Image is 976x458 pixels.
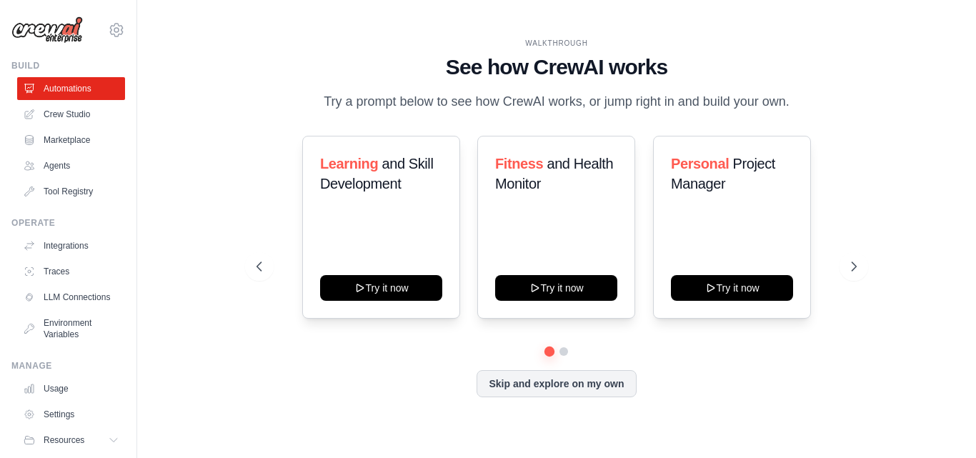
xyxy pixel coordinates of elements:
a: Integrations [17,234,125,257]
h1: See how CrewAI works [257,54,857,80]
button: Skip and explore on my own [477,370,636,397]
a: Agents [17,154,125,177]
p: Try a prompt below to see how CrewAI works, or jump right in and build your own. [317,91,797,112]
span: Learning [320,156,378,171]
a: Environment Variables [17,312,125,346]
div: Build [11,60,125,71]
button: Try it now [495,275,617,301]
span: Fitness [495,156,543,171]
iframe: Chat Widget [905,389,976,458]
div: Operate [11,217,125,229]
div: WALKTHROUGH [257,38,857,49]
a: Automations [17,77,125,100]
a: Usage [17,377,125,400]
a: LLM Connections [17,286,125,309]
div: Manage [11,360,125,372]
span: and Skill Development [320,156,433,191]
a: Tool Registry [17,180,125,203]
a: Settings [17,403,125,426]
a: Traces [17,260,125,283]
img: Logo [11,16,83,44]
span: Project Manager [671,156,775,191]
a: Marketplace [17,129,125,151]
span: Personal [671,156,729,171]
button: Resources [17,429,125,452]
a: Crew Studio [17,103,125,126]
button: Try it now [320,275,442,301]
button: Try it now [671,275,793,301]
span: and Health Monitor [495,156,613,191]
span: Resources [44,434,84,446]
